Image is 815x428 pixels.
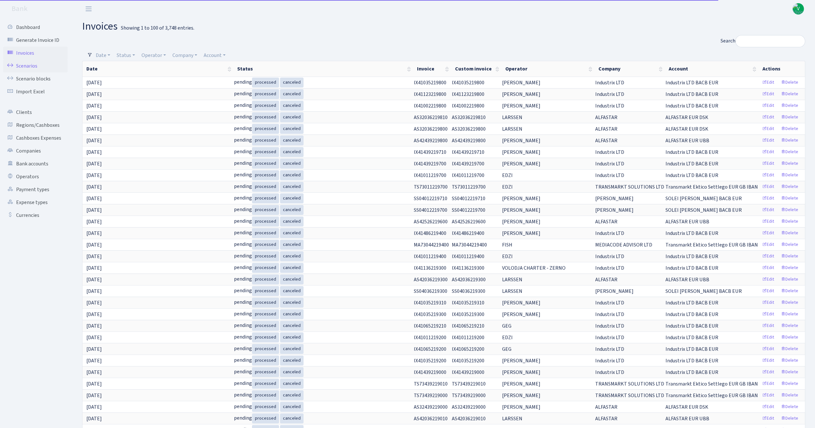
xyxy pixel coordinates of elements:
[759,124,777,134] a: Edit
[452,241,487,248] span: MA73044219400
[665,102,718,110] span: Industrix LTD BACB EUR
[3,119,68,132] a: Regions/Cashboxes
[252,379,279,389] a: processed
[502,241,512,249] span: FISH
[280,321,304,331] a: canceled
[778,182,801,192] a: Delete
[665,276,709,284] span: ALFASTAR EUR UBB
[452,102,484,109] span: IX41002219800
[595,287,634,295] span: [PERSON_NAME]
[252,193,279,203] a: processed
[86,265,102,272] span: [DATE]
[502,114,522,121] span: LARSSEN
[452,126,486,133] span: AS32036219800
[595,311,624,318] span: Industrix LTD
[252,402,279,412] a: processed
[280,147,304,157] a: canceled
[759,286,777,296] a: Edit
[502,276,522,284] span: LARSSEN
[778,124,801,134] a: Delete
[233,227,413,239] td: pending
[280,251,304,261] a: canceled
[252,159,279,169] a: processed
[414,241,449,248] span: MA73044219400
[414,137,448,144] span: AS42439219800
[233,297,413,308] td: pending
[595,229,624,237] span: Industrix LTD
[502,148,540,156] span: [PERSON_NAME]
[778,390,801,400] a: Delete
[414,265,446,272] span: IX41136219300
[414,79,446,86] span: IX41035219800
[665,125,708,133] span: ALFASTAR EUR DSK
[595,183,664,191] span: TRANSMARKT SOLUTIONS LTD
[759,217,777,227] a: Edit
[502,264,566,272] span: VOLODJA CHARTER - ZERNO
[170,50,200,61] a: Company
[778,321,801,331] a: Delete
[86,276,102,283] span: [DATE]
[280,170,304,180] a: canceled
[778,228,801,238] a: Delete
[3,21,68,34] a: Dashboard
[595,137,617,144] span: ALFASTAR
[502,125,522,133] span: LARSSEN
[595,160,624,168] span: Industrix LTD
[252,170,279,180] a: processed
[759,159,777,169] a: Edit
[595,114,617,121] span: ALFASTAR
[86,218,102,225] span: [DATE]
[665,183,758,191] span: Transmarkt Ektico Settlego EUR GB IBAN
[759,414,777,423] a: Edit
[252,321,279,331] a: processed
[452,207,485,214] span: SS04012219700
[759,193,777,203] a: Edit
[595,276,617,284] span: ALFASTAR
[280,414,304,423] a: canceled
[280,89,304,99] a: canceled
[86,299,102,306] span: [DATE]
[252,367,279,377] a: processed
[502,299,540,307] span: [PERSON_NAME]
[665,114,708,121] span: ALFASTAR EUR DSK
[452,137,486,144] span: AS42439219800
[502,79,540,87] span: [PERSON_NAME]
[759,89,777,99] a: Edit
[280,78,304,88] a: canceled
[778,298,801,308] a: Delete
[778,332,801,342] a: Delete
[778,205,801,215] a: Delete
[233,250,413,262] td: pending
[759,135,777,145] a: Edit
[452,149,484,156] span: IX41439219710
[280,217,304,227] a: canceled
[252,217,279,227] a: processed
[413,61,451,77] th: Invoice : activate to sort column ascending
[233,158,413,169] td: pending
[139,50,169,61] a: Operator
[233,111,413,123] td: pending
[778,217,801,227] a: Delete
[595,61,665,77] th: Company : activate to sort column ascending
[665,61,759,77] th: Account : activate to sort column ascending
[759,240,777,250] a: Edit
[502,253,513,260] span: EDZI
[414,126,448,133] span: AS32036219800
[595,102,624,110] span: Industrix LTD
[759,309,777,319] a: Edit
[778,286,801,296] a: Delete
[3,60,68,72] a: Scenarios
[280,367,304,377] a: canceled
[252,228,279,238] a: processed
[452,91,484,98] span: IX41123219800
[86,207,102,214] span: [DATE]
[595,264,624,272] span: Industrix LTD
[452,79,484,86] span: IX41035219800
[252,251,279,261] a: processed
[252,356,279,366] a: processed
[86,241,102,248] span: [DATE]
[114,50,138,61] a: Status
[86,230,102,237] span: [DATE]
[759,205,777,215] a: Edit
[595,172,624,179] span: Industrix LTD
